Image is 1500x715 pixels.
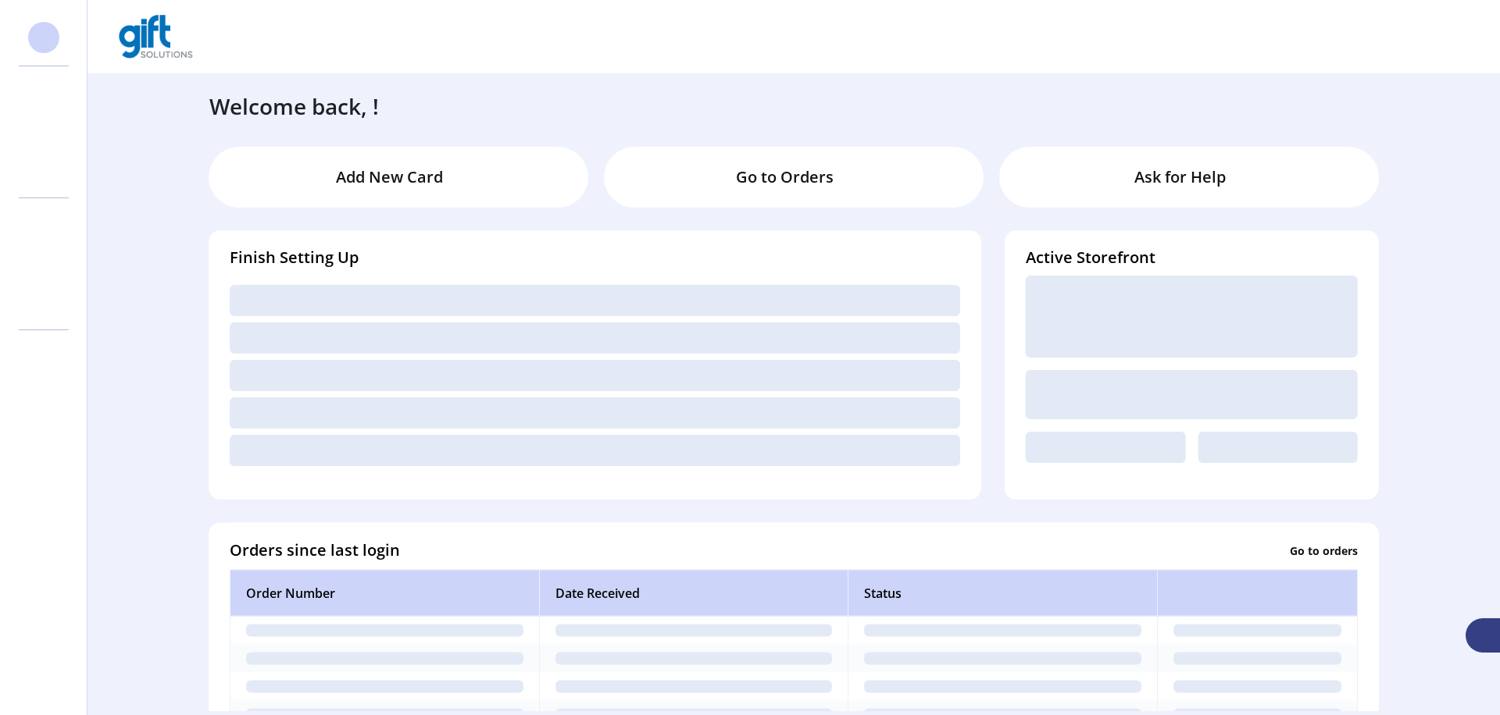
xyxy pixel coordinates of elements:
h4: Orders since last login [230,539,400,562]
p: Go to orders [1290,542,1358,558]
th: Date Received [539,570,848,617]
h4: Active Storefront [1026,246,1358,269]
p: Go to Orders [736,165,834,189]
h4: Finish Setting Up [230,246,960,269]
button: menu [1374,24,1399,49]
h3: Welcome back, ! [209,90,379,123]
button: Publisher Panel [1429,24,1454,49]
p: Add New Card [336,165,443,189]
img: logo [119,15,193,59]
th: Status [848,570,1157,617]
th: Order Number [230,570,539,617]
p: Ask for Help [1134,165,1226,189]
